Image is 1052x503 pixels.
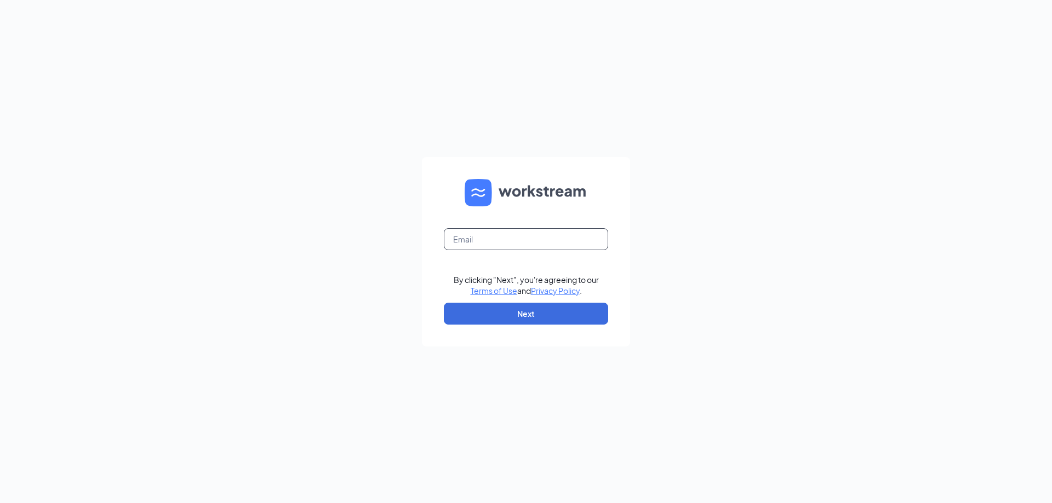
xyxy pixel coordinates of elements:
a: Terms of Use [471,286,517,296]
button: Next [444,303,608,325]
div: By clicking "Next", you're agreeing to our and . [454,274,599,296]
a: Privacy Policy [531,286,580,296]
input: Email [444,228,608,250]
img: WS logo and Workstream text [465,179,587,206]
